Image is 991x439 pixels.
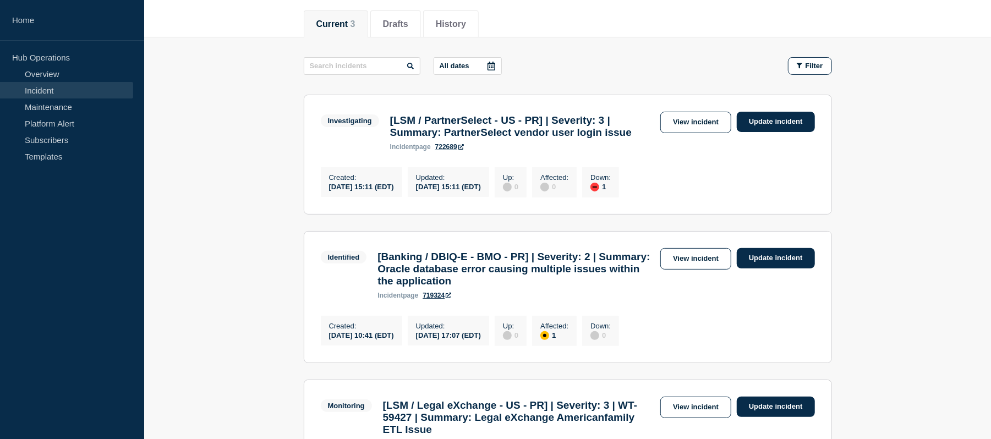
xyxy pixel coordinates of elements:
[321,399,372,412] span: Monitoring
[416,182,481,191] div: [DATE] 15:11 (EDT)
[390,143,431,151] p: page
[660,248,731,270] a: View incident
[503,331,512,340] div: disabled
[416,173,481,182] p: Updated :
[383,399,655,436] h3: [LSM / Legal eXchange - US - PR] | Severity: 3 | WT-59427 | Summary: Legal eXchange Americanfamil...
[321,114,379,127] span: Investigating
[321,251,367,264] span: Identified
[590,183,599,191] div: down
[377,292,403,299] span: incident
[540,330,568,340] div: 1
[503,173,518,182] p: Up :
[436,19,466,29] button: History
[590,330,611,340] div: 0
[590,173,611,182] p: Down :
[383,19,408,29] button: Drafts
[540,183,549,191] div: disabled
[423,292,451,299] a: 719324
[590,322,611,330] p: Down :
[503,182,518,191] div: 0
[540,322,568,330] p: Affected :
[416,330,481,339] div: [DATE] 17:07 (EDT)
[503,330,518,340] div: 0
[660,397,731,418] a: View incident
[434,57,502,75] button: All dates
[377,251,655,287] h3: [Banking / DBIQ-E - BMO - PR] | Severity: 2 | Summary: Oracle database error causing multiple iss...
[660,112,731,133] a: View incident
[590,182,611,191] div: 1
[377,292,418,299] p: page
[390,114,655,139] h3: [LSM / PartnerSelect - US - PR] | Severity: 3 | Summary: PartnerSelect vendor user login issue
[329,173,394,182] p: Created :
[435,143,464,151] a: 722689
[351,19,355,29] span: 3
[390,143,415,151] span: incident
[329,330,394,339] div: [DATE] 10:41 (EDT)
[540,182,568,191] div: 0
[788,57,832,75] button: Filter
[329,322,394,330] p: Created :
[416,322,481,330] p: Updated :
[329,182,394,191] div: [DATE] 15:11 (EDT)
[540,173,568,182] p: Affected :
[737,112,815,132] a: Update incident
[316,19,355,29] button: Current 3
[806,62,823,70] span: Filter
[304,57,420,75] input: Search incidents
[590,331,599,340] div: disabled
[540,331,549,340] div: affected
[737,248,815,268] a: Update incident
[737,397,815,417] a: Update incident
[503,183,512,191] div: disabled
[440,62,469,70] p: All dates
[503,322,518,330] p: Up :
